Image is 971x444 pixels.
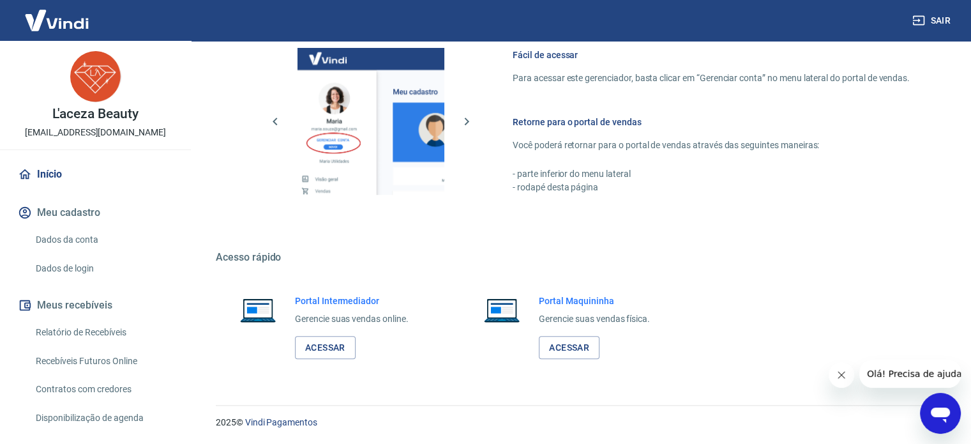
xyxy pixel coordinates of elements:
[245,417,317,427] a: Vindi Pagamentos
[513,167,910,181] p: - parte inferior do menu lateral
[15,291,176,319] button: Meus recebíveis
[513,49,910,61] h6: Fácil de acessar
[31,256,176,282] a: Dados de login
[31,227,176,253] a: Dados da conta
[52,107,138,121] p: L'aceza Beauty
[513,72,910,85] p: Para acessar este gerenciador, basta clicar em “Gerenciar conta” no menu lateral do portal de ven...
[216,251,940,264] h5: Acesso rápido
[539,312,650,326] p: Gerencie suas vendas física.
[31,348,176,374] a: Recebíveis Futuros Online
[216,416,940,429] p: 2025 ©
[475,295,529,325] img: Imagem de um notebook aberto
[25,126,166,139] p: [EMAIL_ADDRESS][DOMAIN_NAME]
[513,139,910,152] p: Você poderá retornar para o portal de vendas através das seguintes maneiras:
[539,336,599,360] a: Acessar
[910,9,956,33] button: Sair
[513,116,910,128] h6: Retorne para o portal de vendas
[859,360,961,388] iframe: Mensagem da empresa
[31,376,176,402] a: Contratos com credores
[15,1,98,40] img: Vindi
[920,393,961,434] iframe: Botão para abrir a janela de mensagens
[295,295,409,307] h6: Portal Intermediador
[231,295,285,325] img: Imagem de um notebook aberto
[829,362,854,388] iframe: Fechar mensagem
[539,295,650,307] h6: Portal Maquininha
[15,160,176,188] a: Início
[513,181,910,194] p: - rodapé desta página
[31,319,176,346] a: Relatório de Recebíveis
[295,336,356,360] a: Acessar
[295,312,409,326] p: Gerencie suas vendas online.
[8,9,107,19] span: Olá! Precisa de ajuda?
[15,199,176,227] button: Meu cadastro
[31,405,176,431] a: Disponibilização de agenda
[70,51,121,102] img: 7c0ca893-959d-4bc2-98b6-ae6cb1711eb0.jpeg
[297,48,444,195] img: Imagem da dashboard mostrando o botão de gerenciar conta na sidebar no lado esquerdo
